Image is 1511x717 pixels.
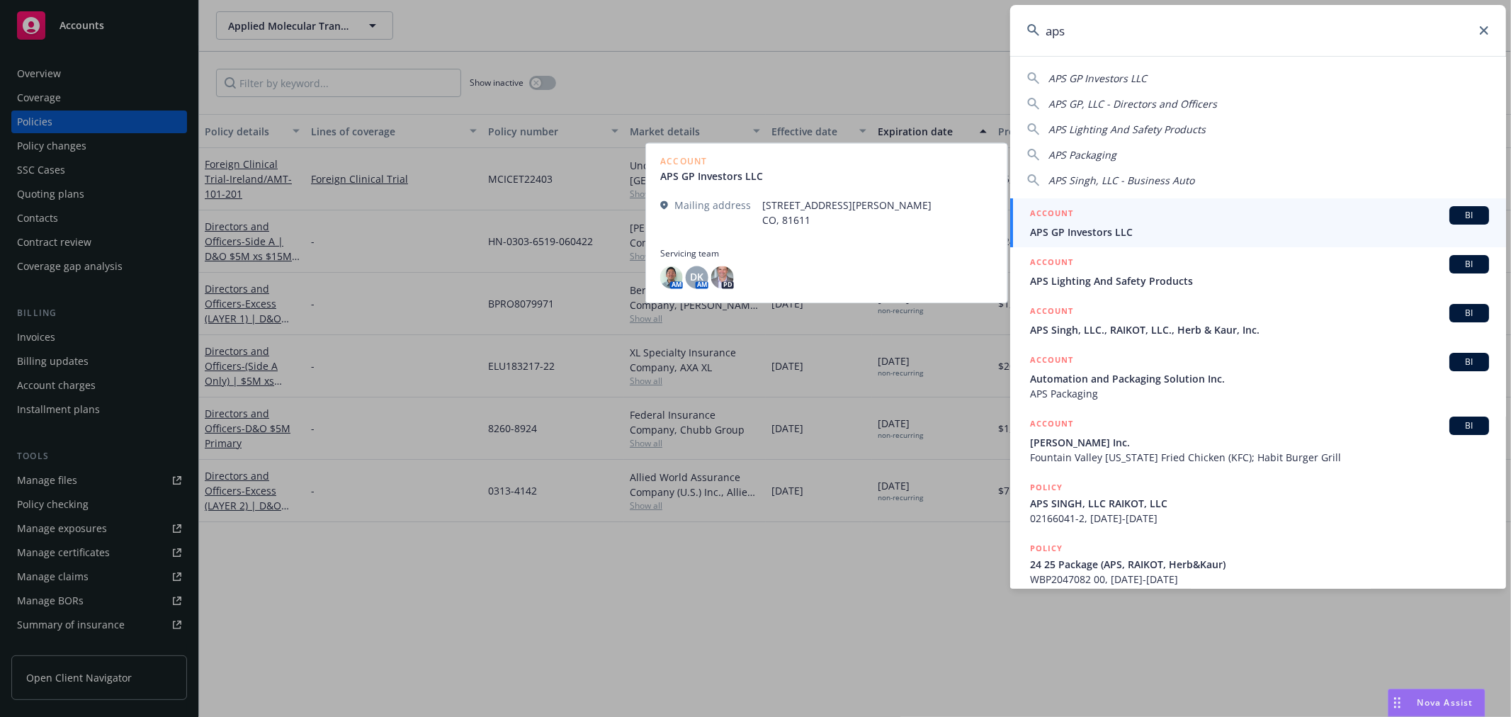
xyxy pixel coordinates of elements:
[1455,258,1483,271] span: BI
[1030,206,1073,223] h5: ACCOUNT
[1030,435,1489,450] span: [PERSON_NAME] Inc.
[1010,473,1506,533] a: POLICYAPS SINGH, LLC RAIKOT, LLC02166041-2, [DATE]-[DATE]
[1030,417,1073,434] h5: ACCOUNT
[1010,296,1506,345] a: ACCOUNTBIAPS Singh, LLC., RAIKOT, LLC., Herb & Kaur, Inc.
[1388,689,1485,717] button: Nova Assist
[1030,225,1489,239] span: APS GP Investors LLC
[1030,371,1489,386] span: Automation and Packaging Solution Inc.
[1048,123,1206,136] span: APS Lighting And Safety Products
[1030,353,1073,370] h5: ACCOUNT
[1010,533,1506,594] a: POLICY24 25 Package (APS, RAIKOT, Herb&Kaur)WBP2047082 00, [DATE]-[DATE]
[1048,72,1147,85] span: APS GP Investors LLC
[1030,496,1489,511] span: APS SINGH, LLC RAIKOT, LLC
[1455,209,1483,222] span: BI
[1030,511,1489,526] span: 02166041-2, [DATE]-[DATE]
[1030,450,1489,465] span: Fountain Valley [US_STATE] Fried Chicken (KFC); Habit Burger Grill
[1030,304,1073,321] h5: ACCOUNT
[1417,696,1473,708] span: Nova Assist
[1030,480,1063,495] h5: POLICY
[1030,557,1489,572] span: 24 25 Package (APS, RAIKOT, Herb&Kaur)
[1010,247,1506,296] a: ACCOUNTBIAPS Lighting And Safety Products
[1030,541,1063,555] h5: POLICY
[1455,356,1483,368] span: BI
[1010,198,1506,247] a: ACCOUNTBIAPS GP Investors LLC
[1455,307,1483,320] span: BI
[1030,255,1073,272] h5: ACCOUNT
[1010,5,1506,56] input: Search...
[1010,345,1506,409] a: ACCOUNTBIAutomation and Packaging Solution Inc.APS Packaging
[1048,97,1217,111] span: APS GP, LLC - Directors and Officers
[1030,572,1489,587] span: WBP2047082 00, [DATE]-[DATE]
[1030,322,1489,337] span: APS Singh, LLC., RAIKOT, LLC., Herb & Kaur, Inc.
[1048,174,1194,187] span: APS Singh, LLC - Business Auto
[1388,689,1406,716] div: Drag to move
[1455,419,1483,432] span: BI
[1048,148,1116,162] span: APS Packaging
[1030,386,1489,401] span: APS Packaging
[1030,273,1489,288] span: APS Lighting And Safety Products
[1010,409,1506,473] a: ACCOUNTBI[PERSON_NAME] Inc.Fountain Valley [US_STATE] Fried Chicken (KFC); Habit Burger Grill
